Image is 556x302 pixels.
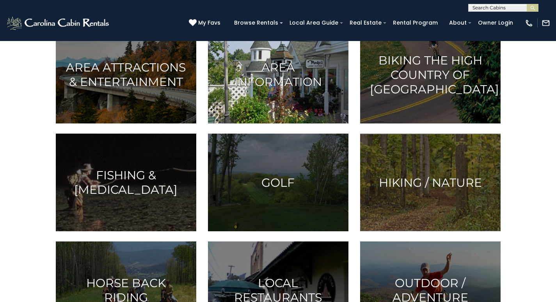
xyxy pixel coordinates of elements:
a: My Favs [189,19,222,27]
a: Golf [208,134,348,231]
h3: Golf [218,175,339,190]
a: Area Attractions & Entertainment [56,26,196,123]
h3: Area Information [218,60,339,89]
a: Browse Rentals [230,17,282,29]
a: Local Area Guide [286,17,342,29]
img: White-1-2.png [6,15,111,31]
img: phone-regular-white.png [525,19,533,27]
h3: Area Attractions & Entertainment [66,60,187,89]
h3: Biking the High Country of [GEOGRAPHIC_DATA] [370,53,491,96]
h3: Hiking / Nature [370,175,491,190]
span: My Favs [198,19,220,27]
a: Real Estate [346,17,385,29]
a: Fishing & [MEDICAL_DATA] [56,134,196,231]
img: mail-regular-white.png [542,19,550,27]
h3: Fishing & [MEDICAL_DATA] [66,168,187,197]
a: Rental Program [389,17,442,29]
a: Hiking / Nature [360,134,501,231]
a: About [445,17,471,29]
a: Biking the High Country of [GEOGRAPHIC_DATA] [360,26,501,123]
a: Owner Login [474,17,517,29]
a: Area Information [208,26,348,123]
